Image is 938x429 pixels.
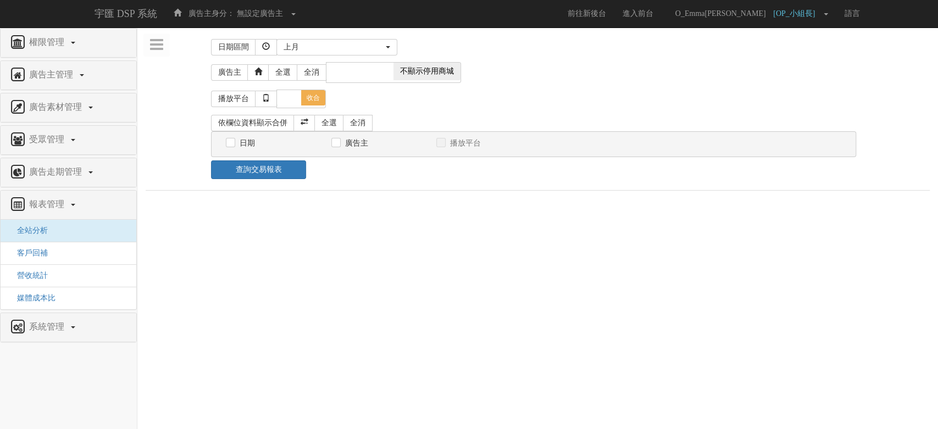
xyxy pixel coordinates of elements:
[9,164,128,181] a: 廣告走期管理
[9,319,128,336] a: 系統管理
[447,138,481,149] label: 播放平台
[26,199,70,209] span: 報表管理
[393,63,460,80] span: 不顯示停用商城
[670,9,772,18] span: O_Emma[PERSON_NAME]
[188,9,235,18] span: 廣告主身分：
[9,196,128,214] a: 報表管理
[26,37,70,47] span: 權限管理
[9,294,55,302] a: 媒體成本比
[26,322,70,331] span: 系統管理
[276,39,397,55] button: 上月
[237,9,283,18] span: 無設定廣告主
[9,34,128,52] a: 權限管理
[9,131,128,149] a: 受眾管理
[314,115,344,131] a: 全選
[26,102,87,112] span: 廣告素材管理
[297,64,326,81] a: 全消
[9,271,48,280] a: 營收統計
[773,9,820,18] span: [OP_小組長]
[9,66,128,84] a: 廣告主管理
[9,99,128,116] a: 廣告素材管理
[237,138,255,149] label: 日期
[26,167,87,176] span: 廣告走期管理
[342,138,368,149] label: 廣告主
[284,42,384,53] div: 上月
[211,160,306,179] a: 查詢交易報表
[9,226,48,235] a: 全站分析
[268,64,298,81] a: 全選
[343,115,373,131] a: 全消
[301,90,325,105] span: 收合
[9,249,48,257] a: 客戶回補
[26,135,70,144] span: 受眾管理
[26,70,79,79] span: 廣告主管理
